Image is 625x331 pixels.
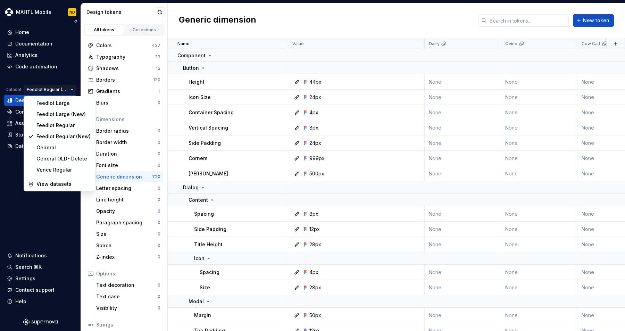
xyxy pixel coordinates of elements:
[36,166,91,173] div: Vence Regular
[36,122,91,129] div: Feedlot Regular
[36,155,91,162] div: General OLD- Delete
[36,144,91,151] div: General
[36,133,91,140] div: Feedlot Regular (New)
[25,179,93,190] a: View datasets
[36,181,91,188] div: View datasets
[36,111,91,118] div: Feedlot Large (New)
[36,100,91,107] div: Feedlot Large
